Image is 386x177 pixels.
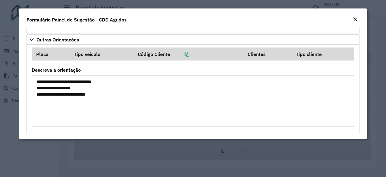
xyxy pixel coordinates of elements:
th: Clientes [243,48,292,60]
span: Outras Orientações [36,37,79,42]
h4: Formulário Painel de Sugestão - CDD Agudos [27,16,127,23]
button: Close [351,16,359,24]
label: Descreva a orientação [32,66,81,74]
th: Código Cliente [134,48,243,60]
th: Tipo cliente [292,48,354,60]
a: Copiar [170,51,189,57]
th: Placa [32,48,70,60]
a: Outras Orientações [27,34,359,45]
em: Fechar [353,17,358,22]
div: Outras Orientações [27,45,359,134]
th: Tipo veículo [70,48,134,60]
